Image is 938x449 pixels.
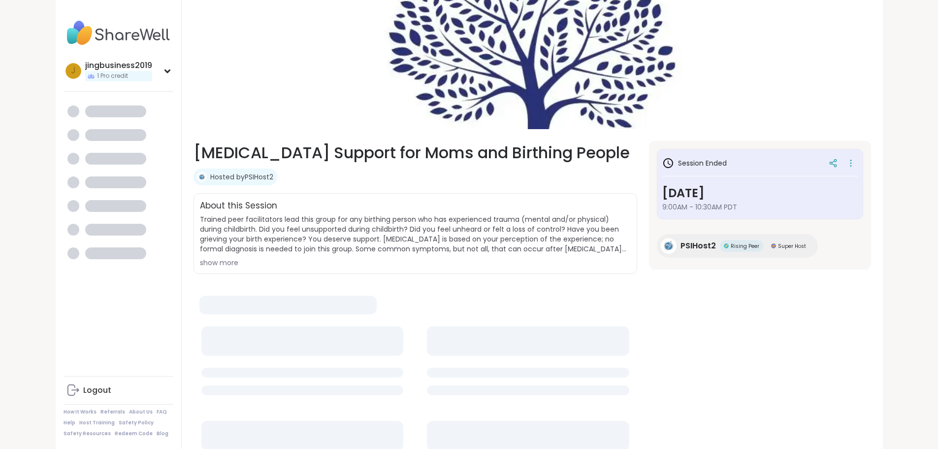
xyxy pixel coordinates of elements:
a: PSIHost2PSIHost2Rising PeerRising PeerSuper HostSuper Host [657,234,818,258]
img: PSIHost2 [197,172,207,182]
img: ShareWell Nav Logo [64,16,173,50]
a: FAQ [157,409,167,415]
a: Hosted byPSIHost2 [210,172,273,182]
span: 1 Pro credit [97,72,128,80]
a: Redeem Code [115,430,153,437]
img: Rising Peer [724,243,729,248]
h3: Session Ended [662,157,727,169]
span: Trained peer facilitators lead this group for any birthing person who has experienced trauma (men... [200,214,631,254]
a: Blog [157,430,168,437]
a: Safety Policy [119,419,154,426]
a: How It Works [64,409,97,415]
div: show more [200,258,631,268]
a: About Us [129,409,153,415]
img: Super Host [771,243,776,248]
span: j [71,65,75,77]
span: PSIHost2 [680,240,716,252]
div: jingbusiness2019 [85,60,152,71]
span: 9:00AM - 10:30AM PDT [662,202,858,212]
h1: [MEDICAL_DATA] Support for Moms and Birthing People [194,141,637,165]
a: Referrals [100,409,125,415]
span: Super Host [778,242,806,250]
img: PSIHost2 [661,238,677,254]
a: Safety Resources [64,430,111,437]
a: Logout [64,379,173,402]
h2: About this Session [200,200,277,212]
div: Logout [83,385,111,396]
a: Host Training [79,419,115,426]
a: Help [64,419,75,426]
span: Rising Peer [731,242,759,250]
h3: [DATE] [662,184,858,202]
